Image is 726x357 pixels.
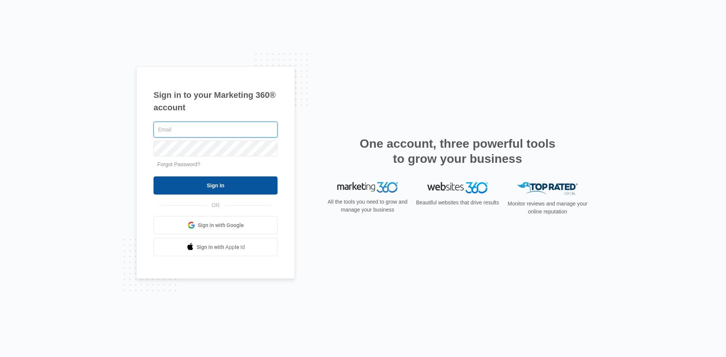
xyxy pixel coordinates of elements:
a: Sign in with Google [154,216,278,234]
span: OR [206,201,225,209]
img: Websites 360 [427,182,488,193]
input: Sign In [154,176,278,195]
a: Sign in with Apple Id [154,238,278,256]
a: Forgot Password? [157,161,200,167]
input: Email [154,122,278,138]
p: Beautiful websites that drive results [415,199,500,207]
h1: Sign in to your Marketing 360® account [154,89,278,114]
span: Sign in with Google [198,221,244,229]
img: Top Rated Local [517,182,578,195]
p: Monitor reviews and manage your online reputation [505,200,590,216]
p: All the tools you need to grow and manage your business [325,198,410,214]
img: Marketing 360 [337,182,398,193]
h2: One account, three powerful tools to grow your business [357,136,558,166]
span: Sign in with Apple Id [197,243,245,251]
